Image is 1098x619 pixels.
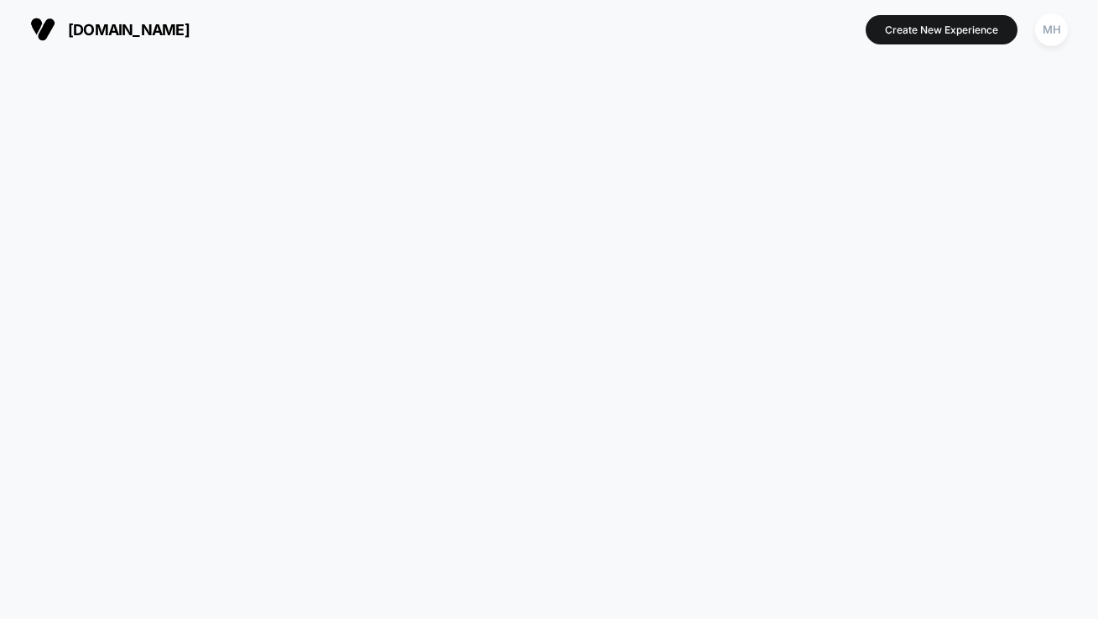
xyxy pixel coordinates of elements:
img: Visually logo [30,17,55,42]
button: [DOMAIN_NAME] [25,16,195,43]
div: MH [1035,13,1068,46]
button: MH [1030,13,1073,47]
span: [DOMAIN_NAME] [68,21,190,39]
button: Create New Experience [866,15,1017,44]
